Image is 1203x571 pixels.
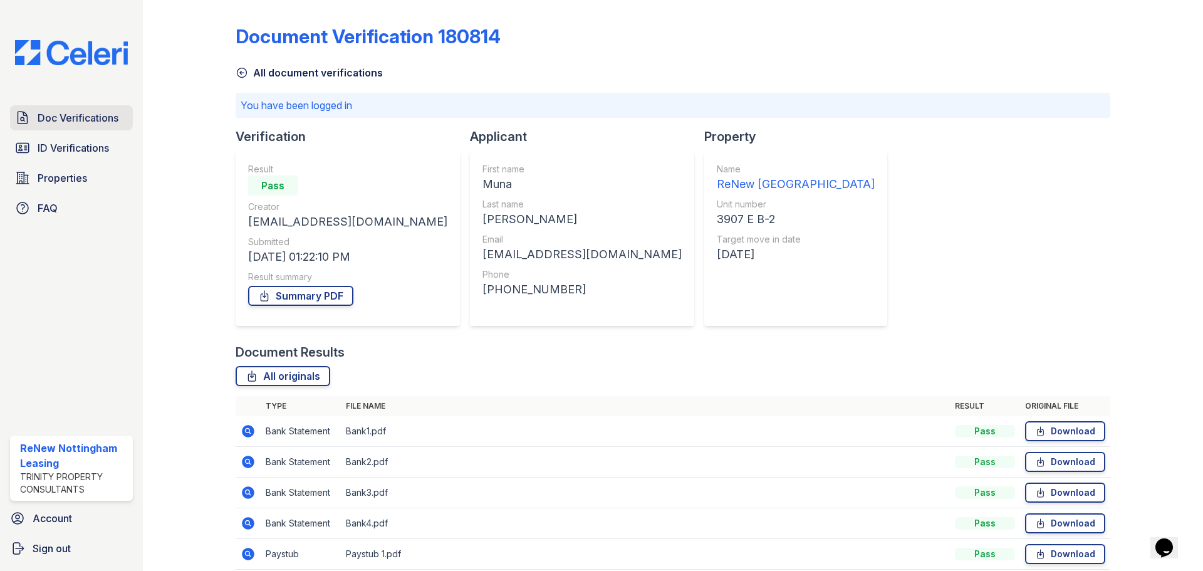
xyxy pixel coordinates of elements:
[955,548,1015,560] div: Pass
[248,248,447,266] div: [DATE] 01:22:10 PM
[950,396,1020,416] th: Result
[482,198,682,211] div: Last name
[248,286,353,306] a: Summary PDF
[10,196,133,221] a: FAQ
[1025,421,1105,441] a: Download
[1025,513,1105,533] a: Download
[717,211,875,228] div: 3907 E B-2
[38,110,118,125] span: Doc Verifications
[1020,396,1110,416] th: Original file
[38,170,87,186] span: Properties
[482,163,682,175] div: First name
[20,441,128,471] div: ReNew Nottingham Leasing
[1150,521,1190,558] iframe: chat widget
[717,246,875,263] div: [DATE]
[33,541,71,556] span: Sign out
[341,478,950,508] td: Bank3.pdf
[10,165,133,191] a: Properties
[33,511,72,526] span: Account
[10,105,133,130] a: Doc Verifications
[955,517,1015,530] div: Pass
[482,211,682,228] div: [PERSON_NAME]
[470,128,704,145] div: Applicant
[1025,452,1105,472] a: Download
[248,271,447,283] div: Result summary
[482,268,682,281] div: Phone
[236,343,345,361] div: Document Results
[38,140,109,155] span: ID Verifications
[717,198,875,211] div: Unit number
[482,281,682,298] div: [PHONE_NUMBER]
[248,175,298,196] div: Pass
[236,128,470,145] div: Verification
[241,98,1105,113] p: You have been logged in
[341,447,950,478] td: Bank2.pdf
[341,539,950,570] td: Paystub 1.pdf
[5,536,138,561] a: Sign out
[261,478,341,508] td: Bank Statement
[5,40,138,65] img: CE_Logo_Blue-a8612792a0a2168367f1c8372b55b34899dd931a85d93a1a3d3e32e68fde9ad4.png
[1025,483,1105,503] a: Download
[482,233,682,246] div: Email
[341,508,950,539] td: Bank4.pdf
[5,506,138,531] a: Account
[717,163,875,175] div: Name
[248,201,447,213] div: Creator
[482,175,682,193] div: Muna
[341,416,950,447] td: Bank1.pdf
[261,447,341,478] td: Bank Statement
[717,175,875,193] div: ReNew [GEOGRAPHIC_DATA]
[955,425,1015,437] div: Pass
[261,508,341,539] td: Bank Statement
[248,163,447,175] div: Result
[261,396,341,416] th: Type
[704,128,897,145] div: Property
[236,65,383,80] a: All document verifications
[1025,544,1105,564] a: Download
[482,246,682,263] div: [EMAIL_ADDRESS][DOMAIN_NAME]
[236,366,330,386] a: All originals
[261,416,341,447] td: Bank Statement
[341,396,950,416] th: File name
[248,236,447,248] div: Submitted
[248,213,447,231] div: [EMAIL_ADDRESS][DOMAIN_NAME]
[717,163,875,193] a: Name ReNew [GEOGRAPHIC_DATA]
[236,25,501,48] div: Document Verification 180814
[38,201,58,216] span: FAQ
[955,486,1015,499] div: Pass
[10,135,133,160] a: ID Verifications
[717,233,875,246] div: Target move in date
[955,456,1015,468] div: Pass
[261,539,341,570] td: Paystub
[20,471,128,496] div: Trinity Property Consultants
